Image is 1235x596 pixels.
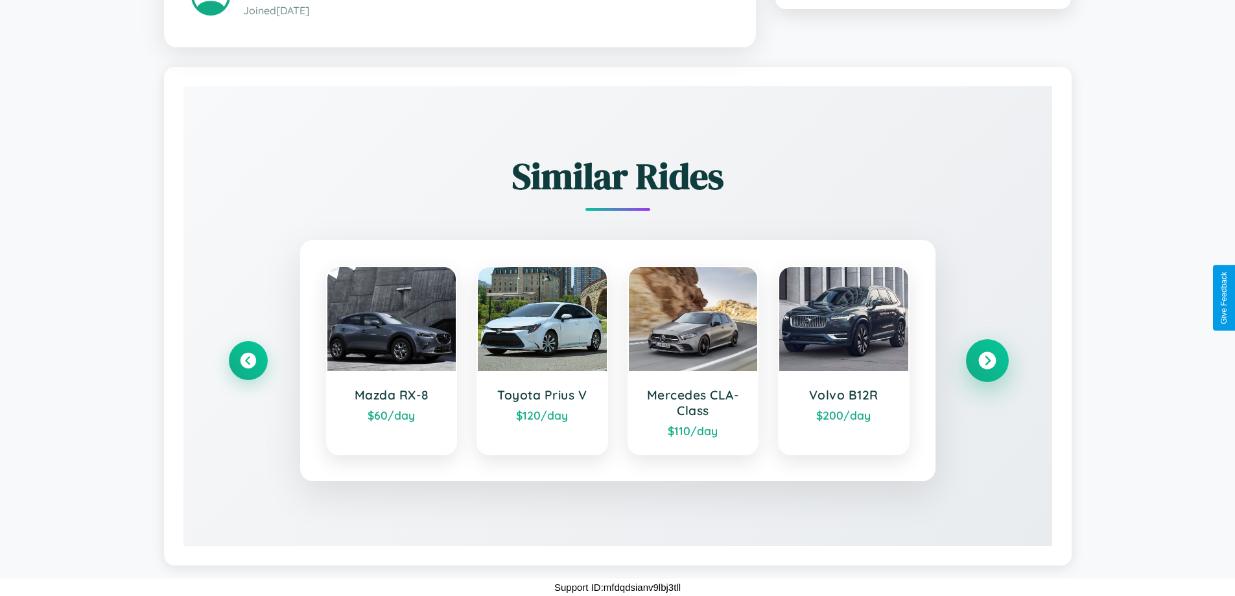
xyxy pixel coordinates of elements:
div: $ 200 /day [792,408,895,422]
a: Toyota Prius V$120/day [476,266,608,455]
h3: Mercedes CLA-Class [642,387,745,418]
div: Give Feedback [1219,272,1229,324]
p: Support ID: mfdqdsianv9lbj3tll [554,578,681,596]
div: $ 60 /day [340,408,443,422]
h3: Toyota Prius V [491,387,594,403]
h3: Mazda RX-8 [340,387,443,403]
div: $ 110 /day [642,423,745,438]
a: Volvo B12R$200/day [778,266,910,455]
h3: Volvo B12R [792,387,895,403]
a: Mercedes CLA-Class$110/day [628,266,759,455]
h2: Similar Rides [229,151,1007,201]
a: Mazda RX-8$60/day [326,266,458,455]
div: $ 120 /day [491,408,594,422]
p: Joined [DATE] [243,1,729,20]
